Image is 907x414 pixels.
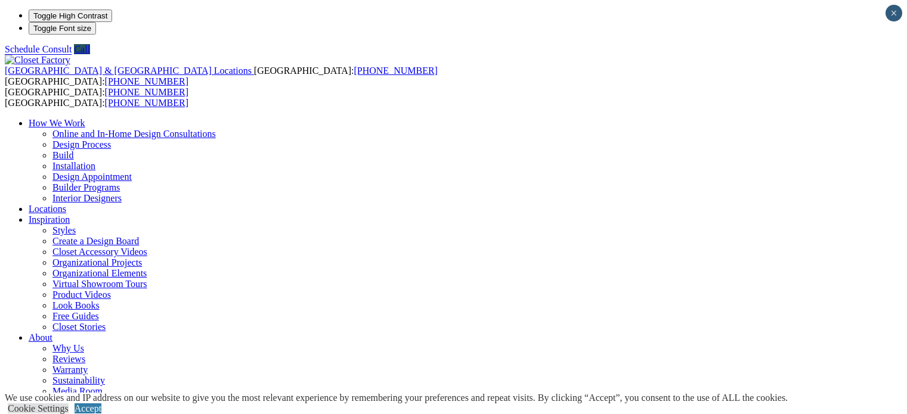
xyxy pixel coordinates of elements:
a: Accept [75,403,101,413]
a: Free Guides [52,311,99,321]
a: Product Videos [52,290,111,300]
a: Organizational Projects [52,257,142,267]
a: Design Appointment [52,172,132,182]
a: Reviews [52,354,85,364]
button: Toggle High Contrast [29,10,112,22]
a: Virtual Showroom Tours [52,279,147,289]
a: Locations [29,204,66,214]
a: Closet Stories [52,322,106,332]
span: [GEOGRAPHIC_DATA]: [GEOGRAPHIC_DATA]: [5,87,188,108]
a: Styles [52,225,76,235]
a: Installation [52,161,95,171]
a: Online and In-Home Design Consultations [52,129,216,139]
a: [GEOGRAPHIC_DATA] & [GEOGRAPHIC_DATA] Locations [5,66,254,76]
a: Schedule Consult [5,44,72,54]
a: Create a Design Board [52,236,139,246]
a: Inspiration [29,214,70,225]
a: Why Us [52,343,84,353]
a: Sustainability [52,375,105,385]
a: Organizational Elements [52,268,147,278]
a: About [29,332,52,343]
a: [PHONE_NUMBER] [105,98,188,108]
a: Design Process [52,139,111,150]
a: [PHONE_NUMBER] [105,87,188,97]
button: Toggle Font size [29,22,96,35]
a: Cookie Settings [8,403,69,413]
div: We use cookies and IP address on our website to give you the most relevant experience by remember... [5,393,788,403]
span: [GEOGRAPHIC_DATA] & [GEOGRAPHIC_DATA] Locations [5,66,252,76]
a: Call [74,44,90,54]
a: Closet Accessory Videos [52,247,147,257]
span: Toggle High Contrast [33,11,107,20]
a: Interior Designers [52,193,122,203]
a: Builder Programs [52,182,120,192]
img: Closet Factory [5,55,70,66]
a: [PHONE_NUMBER] [354,66,437,76]
a: Look Books [52,300,100,310]
button: Close [886,5,902,21]
a: [PHONE_NUMBER] [105,76,188,86]
span: Toggle Font size [33,24,91,33]
a: Media Room [52,386,103,396]
a: Build [52,150,74,160]
a: Warranty [52,365,88,375]
a: How We Work [29,118,85,128]
span: [GEOGRAPHIC_DATA]: [GEOGRAPHIC_DATA]: [5,66,438,86]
